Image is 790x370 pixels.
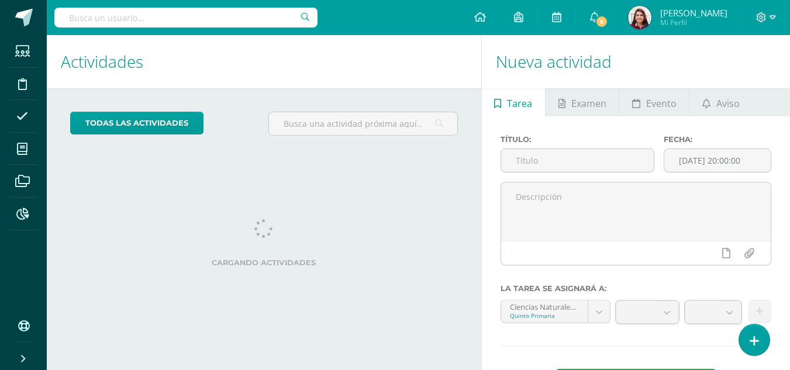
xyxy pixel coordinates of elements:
[689,88,752,116] a: Aviso
[501,149,654,172] input: Título
[646,89,677,117] span: Evento
[571,89,606,117] span: Examen
[716,89,740,117] span: Aviso
[660,7,727,19] span: [PERSON_NAME]
[546,88,619,116] a: Examen
[269,112,457,135] input: Busca una actividad próxima aquí...
[507,89,532,117] span: Tarea
[510,312,579,320] div: Quinto Primaria
[664,135,771,144] label: Fecha:
[70,258,458,267] label: Cargando actividades
[501,135,655,144] label: Título:
[595,15,608,28] span: 6
[619,88,689,116] a: Evento
[660,18,727,27] span: Mi Perfil
[61,35,467,88] h1: Actividades
[54,8,318,27] input: Busca un usuario...
[628,6,651,29] img: 8a2d8b7078a2d6841caeaa0cd41511da.png
[664,149,771,172] input: Fecha de entrega
[510,300,579,312] div: Ciencias Naturales y Tecnología 'compound--Ciencias Naturales y Tecnología'
[496,35,776,88] h1: Nueva actividad
[501,300,610,323] a: Ciencias Naturales y Tecnología 'compound--Ciencias Naturales y Tecnología'Quinto Primaria
[501,284,771,293] label: La tarea se asignará a:
[70,112,203,134] a: todas las Actividades
[482,88,545,116] a: Tarea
